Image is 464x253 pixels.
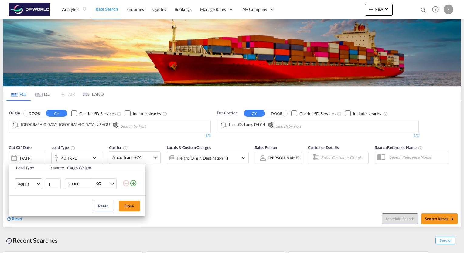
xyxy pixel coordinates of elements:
button: Reset [93,201,114,211]
input: Qty [46,178,61,189]
span: 40HR [18,181,36,187]
md-icon: icon-plus-circle-outline [130,180,137,187]
div: KG [95,181,101,186]
input: Enter Weight [68,179,92,189]
th: Load Type [9,164,45,172]
div: Cargo Weight [67,165,119,170]
th: Quantity [45,164,64,172]
button: Done [119,201,140,211]
md-select: Choose: 40HR [15,178,42,189]
md-icon: icon-minus-circle-outline [122,180,130,187]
